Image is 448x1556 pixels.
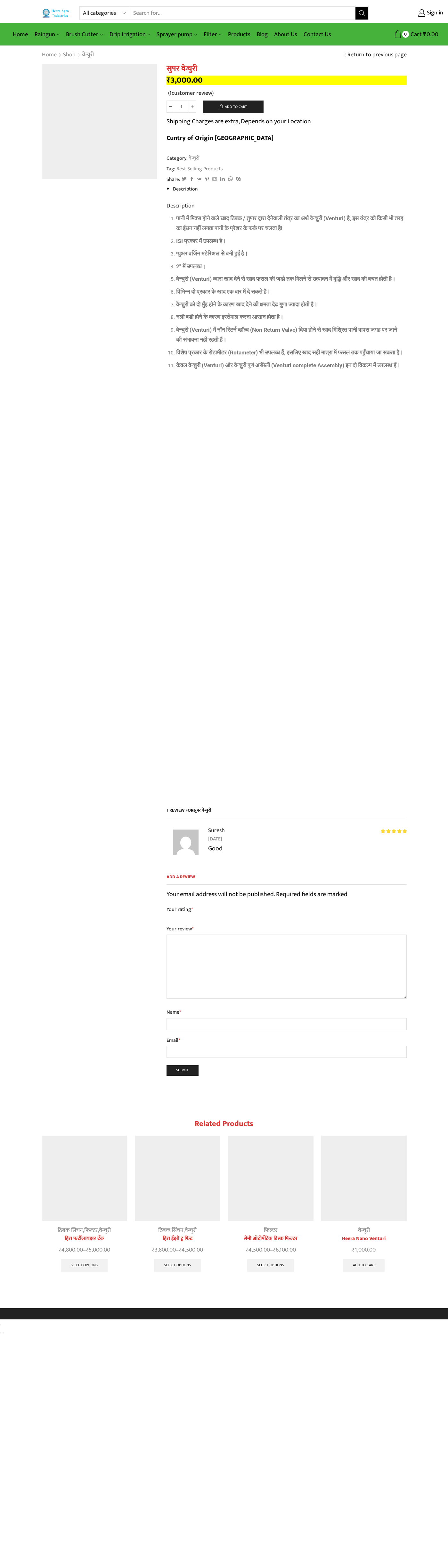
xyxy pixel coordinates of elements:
[185,1226,197,1235] a: वेन्चुरी
[176,215,403,232] span: पानी में मिक्स होने वाले खाद ठिबक / तुषार द्वारा देनेवाली तंत्र का अर्थ वेन्चुरी (Venturi) है, इस...
[200,27,225,42] a: Filter
[378,7,443,19] a: Sign in
[352,1245,376,1255] bdi: 1,000.00
[193,806,211,814] span: सुपर वेन्चुरी
[355,7,368,20] button: Search button
[84,1226,98,1235] a: फिल्टर
[321,1136,407,1221] img: Heera Nano Venturi
[58,1226,83,1235] a: ठिबक सिंचन
[254,27,271,42] a: Blog
[176,349,403,356] span: विशेष प्रकार के रोटामीटर (Rotameter) भी उपलब्ध हैं, इसलिए खाद सही मात्रा में फसल तक पहुँचाया जा स...
[176,238,226,244] span: ISI प्रकार में उपलब्ध है।
[352,1245,355,1255] span: ₹
[208,835,407,843] time: [DATE]
[130,7,355,20] input: Search for...
[381,829,407,833] span: Rated out of 5
[86,1245,110,1255] bdi: 5,000.00
[271,27,300,42] a: About Us
[42,1246,127,1254] span: –
[42,51,57,59] a: Home
[264,1226,277,1235] a: फिल्टर
[176,362,400,369] span: केवल वेन्चुरी (Venturi) और वेन्चुरी पूर्ण असेंब्ली (Venturi complete Assembly) इन दो विकल्प में उ...
[167,155,200,162] span: Category:
[176,263,206,270] span: 2″ में उपलब्ध।
[153,27,200,42] a: Sprayer pump
[228,1246,314,1254] span: –
[402,31,409,37] span: 0
[228,1136,314,1221] img: Semi Auto Matic Disc Filter
[358,1226,370,1235] a: वेन्चुरी
[167,201,195,211] a: Description
[61,1259,108,1272] a: Select options for “हिरा फर्टीलायझर टँक”
[176,276,395,282] span: वेन्चुरी (Venturi) व्दारा खाद देने से खाद फसल की जडो तक मिलने से उत्पादन में वृद्धि और खाद की बचत...
[188,154,200,162] a: वेन्चुरी
[321,1235,407,1243] a: Heera Nano Venturi
[409,30,422,39] span: Cart
[135,1246,220,1254] span: –
[59,1245,61,1255] span: ₹
[59,1245,83,1255] bdi: 4,800.00
[135,1136,220,1221] img: Heera Easy To Fit Set
[167,165,407,173] span: Tag:
[106,27,153,42] a: Drip Irrigation
[10,27,31,42] a: Home
[154,1259,201,1272] a: Select options for “हिरा ईझी टू फिट”
[167,1065,199,1076] input: Submit
[167,74,171,87] span: ₹
[375,28,438,40] a: 0 Cart ₹0.00
[167,925,407,933] label: Your review
[179,1245,203,1255] bdi: 4,500.00
[167,1008,407,1017] label: Name
[82,51,94,59] a: वेन्चुरी
[167,74,203,87] bdi: 3,000.00
[42,51,94,59] nav: Breadcrumb
[135,1235,220,1243] a: हिरा ईझी टू फिट
[167,1036,407,1045] label: Email
[63,51,76,59] a: Shop
[42,1226,127,1235] div: , ,
[167,176,180,183] span: Share:
[99,1226,111,1235] a: वेन्चुरी
[173,185,198,193] a: Description
[152,1245,176,1255] bdi: 3,800.00
[135,1226,220,1235] div: ,
[423,29,427,39] span: ₹
[176,327,397,343] span: वेन्चुरी (Venturi) में नॉन रिटर्न व्हॉल्व (Non Return Valve) दिया होने से खाद मिश्रित पानी वापस ज...
[42,1136,127,1221] img: Heera Fertilizer Tank
[273,1245,296,1255] bdi: 6,100.00
[86,1245,89,1255] span: ₹
[167,889,347,900] span: Your email address will not be published. Required fields are marked
[3,1332,4,1333] button: Next (arrow right)
[228,1235,314,1243] a: सेमी ऑटोमॅॅटिक डिस्क फिल्टर
[179,1245,182,1255] span: ₹
[300,27,334,42] a: Contact Us
[167,116,311,126] p: Shipping Charges are extra, Depends on your Location
[423,29,438,39] bdi: 0.00
[381,829,407,833] div: Rated 5 out of 5
[246,1245,270,1255] bdi: 4,500.00
[42,64,157,179] img: 2
[425,9,443,17] span: Sign in
[42,1235,127,1243] a: हिरा फर्टीलायझर टँक
[167,64,407,73] h1: सुपर वेन्चुरी
[203,101,264,113] button: Add to cart
[176,314,283,320] span: नली बडी होने के कारण इस्तेमाल करना आसान होता है।
[158,1226,183,1235] a: ठिबक सिंचन
[168,89,214,98] a: (1customer review)
[31,27,63,42] a: Raingun
[152,1245,155,1255] span: ₹
[167,807,407,818] h2: 1 review for
[225,27,254,42] a: Products
[176,250,248,257] span: प्युअर वर्जिन मटेरिअल से बनी हुई है।
[167,874,407,885] span: Add a review
[247,1259,294,1272] a: Select options for “सेमी ऑटोमॅॅटिक डिस्क फिल्टर”
[167,133,273,143] b: Cuntry of Origin [GEOGRAPHIC_DATA]
[273,1245,276,1255] span: ₹
[174,101,189,113] input: Product quantity
[176,288,270,295] span: विभिन्न दो प्रकार के खाद एक बार में दे सकते हैं।
[169,88,172,98] span: 1
[175,165,223,173] a: Best Selling Products
[347,51,407,59] a: Return to previous page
